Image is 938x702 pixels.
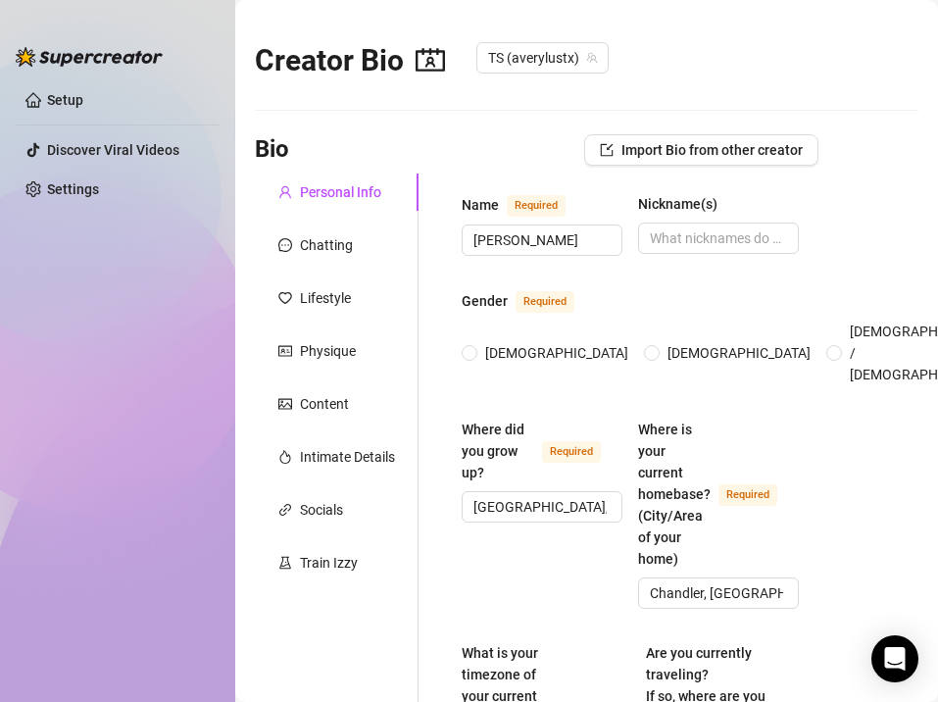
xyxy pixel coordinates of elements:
div: Socials [300,499,343,521]
h3: Bio [255,134,289,166]
span: Import Bio from other creator [621,142,803,158]
a: Discover Viral Videos [47,142,179,158]
span: heart [278,291,292,305]
h2: Creator Bio [255,42,445,79]
button: Import Bio from other creator [584,134,818,166]
label: Where did you grow up? [462,419,622,483]
span: contacts [416,45,445,75]
span: user [278,185,292,199]
a: Setup [47,92,83,108]
div: Intimate Details [300,446,395,468]
span: fire [278,450,292,464]
span: experiment [278,556,292,570]
div: Personal Info [300,181,381,203]
input: Nickname(s) [650,227,783,249]
div: Content [300,393,349,415]
div: Open Intercom Messenger [871,635,918,682]
span: import [600,143,614,157]
span: message [278,238,292,252]
input: Where did you grow up? [473,496,607,518]
div: Gender [462,290,508,312]
div: Physique [300,340,356,362]
div: Name [462,194,499,216]
span: idcard [278,344,292,358]
div: Train Izzy [300,552,358,574]
div: Lifestyle [300,287,351,309]
span: Required [542,441,601,463]
div: Where is your current homebase? (City/Area of your home) [638,419,711,570]
span: TS (averylustx) [488,43,597,73]
div: Where did you grow up? [462,419,534,483]
label: Name [462,193,587,217]
label: Nickname(s) [638,193,731,215]
label: Gender [462,289,596,313]
div: Chatting [300,234,353,256]
span: Required [507,195,566,217]
label: Where is your current homebase? (City/Area of your home) [638,419,799,570]
span: [DEMOGRAPHIC_DATA] [660,342,818,364]
input: Where is your current homebase? (City/Area of your home) [650,582,783,604]
span: team [586,52,598,64]
span: [DEMOGRAPHIC_DATA] [477,342,636,364]
div: Nickname(s) [638,193,717,215]
span: Required [516,291,574,313]
img: logo-BBDzfeDw.svg [16,47,163,67]
span: Required [718,484,777,506]
span: link [278,503,292,517]
a: Settings [47,181,99,197]
span: picture [278,397,292,411]
input: Name [473,229,607,251]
